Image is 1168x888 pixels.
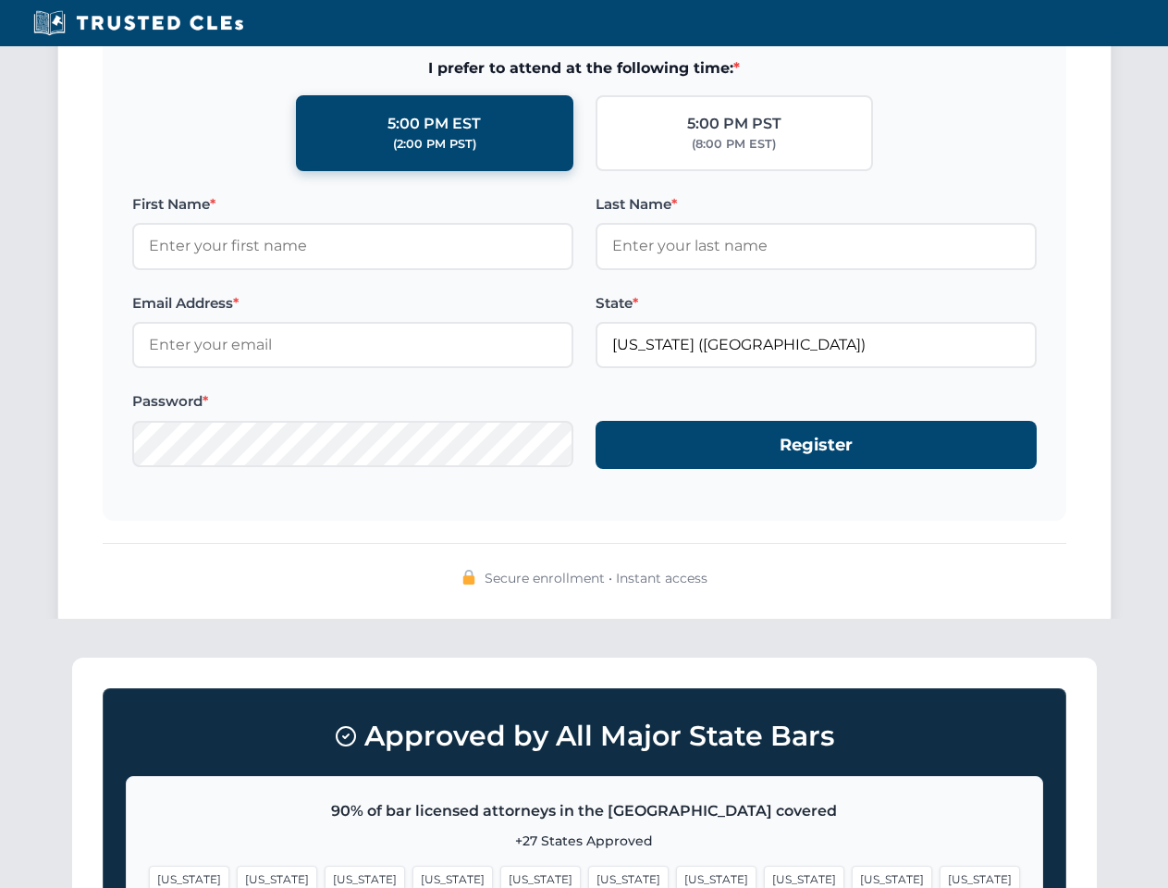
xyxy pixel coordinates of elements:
[132,56,1037,80] span: I prefer to attend at the following time:
[687,112,781,136] div: 5:00 PM PST
[126,711,1043,761] h3: Approved by All Major State Bars
[485,568,707,588] span: Secure enrollment • Instant access
[132,223,573,269] input: Enter your first name
[461,570,476,585] img: 🔒
[596,421,1037,470] button: Register
[132,292,573,314] label: Email Address
[393,135,476,154] div: (2:00 PM PST)
[596,292,1037,314] label: State
[387,112,481,136] div: 5:00 PM EST
[692,135,776,154] div: (8:00 PM EST)
[149,831,1020,851] p: +27 States Approved
[132,322,573,368] input: Enter your email
[28,9,249,37] img: Trusted CLEs
[596,193,1037,216] label: Last Name
[132,193,573,216] label: First Name
[149,799,1020,823] p: 90% of bar licensed attorneys in the [GEOGRAPHIC_DATA] covered
[596,223,1037,269] input: Enter your last name
[132,390,573,413] label: Password
[596,322,1037,368] input: California (CA)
